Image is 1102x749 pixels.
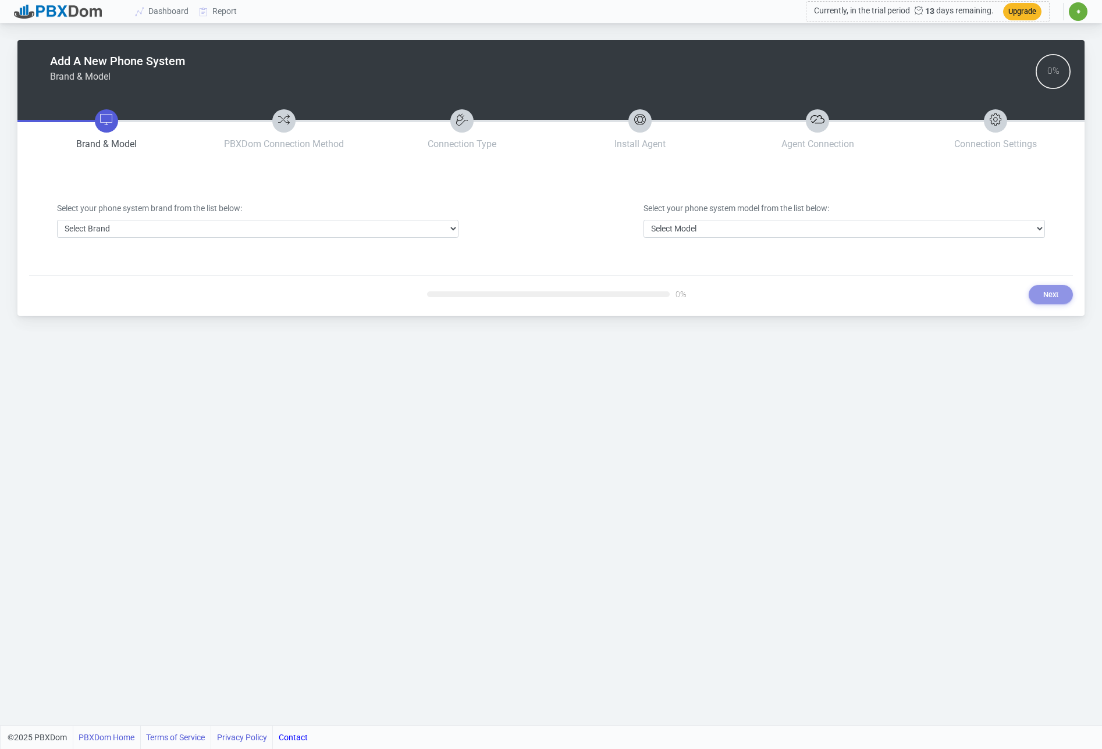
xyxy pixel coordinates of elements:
[1068,2,1088,22] button: ✷
[279,726,308,749] a: Contact
[146,726,205,749] a: Terms of Service
[50,71,185,82] h6: Brand & Model
[428,138,496,149] span: Connection Type
[57,202,242,215] label: Select your phone system brand from the list below:
[614,138,666,149] span: Install Agent
[910,6,934,16] b: 13
[79,726,134,749] a: PBXDom Home
[76,138,137,149] span: Brand & Model
[1076,8,1081,15] span: ✷
[670,288,689,300] div: 0%
[954,138,1037,149] span: Connection Settings
[1029,285,1073,304] button: Next
[781,138,854,149] span: Agent Connection
[194,1,243,22] a: Report
[217,726,267,749] a: Privacy Policy
[130,1,194,22] a: Dashboard
[1003,3,1041,20] button: Upgrade
[644,202,829,215] label: Select your phone system model from the list below:
[994,6,1041,16] a: Upgrade
[8,726,308,749] div: ©2025 PBXDom
[50,54,185,68] h4: Add A New Phone System
[814,6,994,16] span: Currently, in the trial period days remaining.
[224,138,344,149] span: PBXDom Connection Method
[1047,66,1060,77] div: 0%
